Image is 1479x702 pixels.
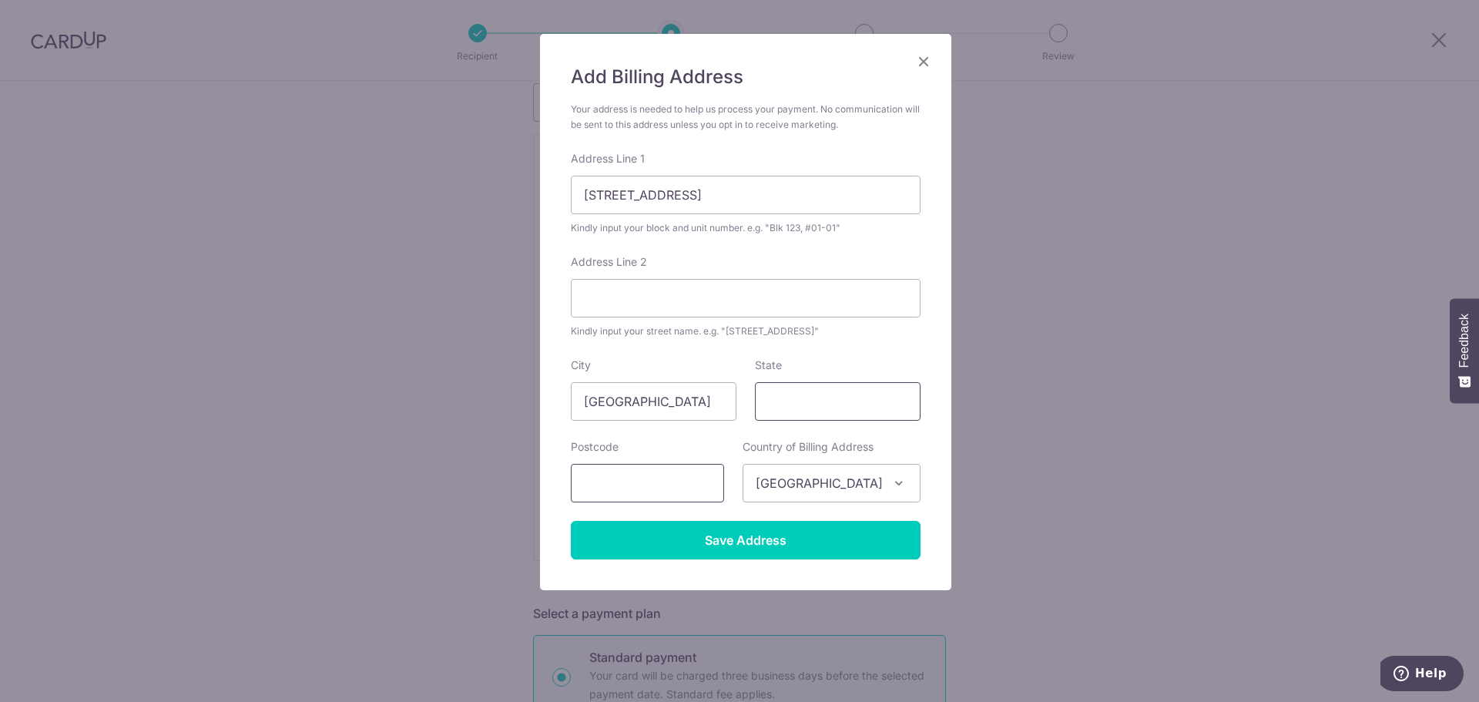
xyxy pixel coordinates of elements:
[755,358,782,373] label: State
[743,439,874,455] label: Country of Billing Address
[571,358,591,373] label: City
[571,151,645,166] label: Address Line 1
[571,324,921,339] div: Kindly input your street name. e.g. "[STREET_ADDRESS]"
[1450,298,1479,403] button: Feedback - Show survey
[571,254,647,270] label: Address Line 2
[743,465,920,502] span: Singapore
[1380,656,1464,694] iframe: Opens a widget where you can find more information
[1457,314,1471,368] span: Feedback
[571,521,921,559] input: Save Address
[571,439,619,455] label: Postcode
[571,220,921,236] div: Kindly input your block and unit number. e.g. "Blk 123, #01-01"
[743,464,921,502] span: Singapore
[571,102,921,133] div: Your address is needed to help us process your payment. No communication will be sent to this add...
[571,65,921,89] h5: Add Billing Address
